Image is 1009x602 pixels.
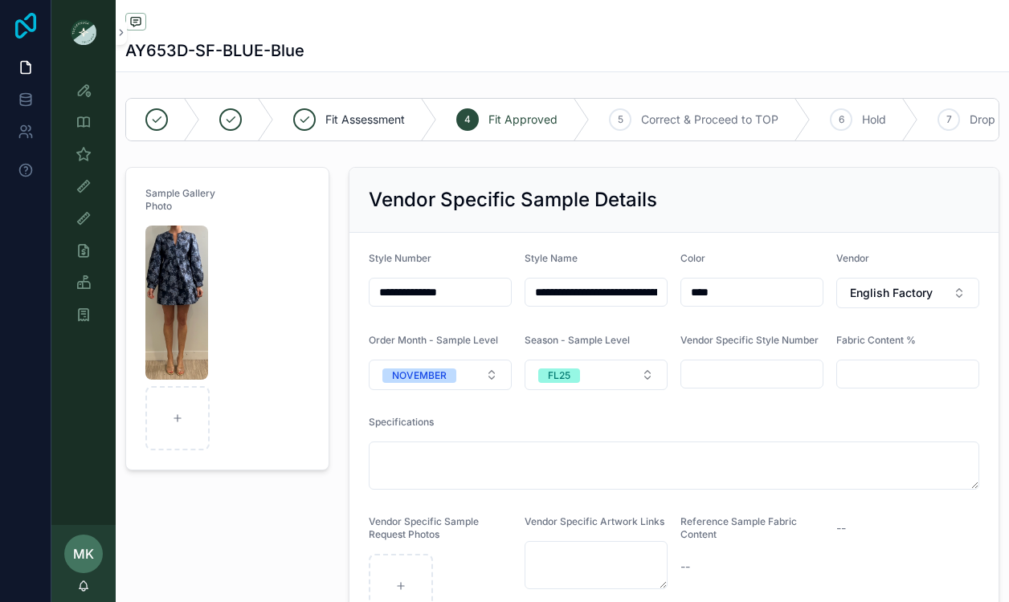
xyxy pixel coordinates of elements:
img: Screenshot-2025-08-11-at-10.40.33-AM.png [145,226,208,380]
span: Vendor Specific Style Number [680,334,819,346]
span: Fabric Content % [836,334,916,346]
span: Sample Gallery Photo [145,187,215,212]
span: 4 [464,113,471,126]
span: 6 [839,113,844,126]
span: Specifications [369,416,434,428]
span: Vendor [836,252,869,264]
span: Style Number [369,252,431,264]
button: Select Button [836,278,979,308]
span: Hold [862,112,886,128]
span: MK [73,544,94,563]
h2: Vendor Specific Sample Details [369,187,657,213]
button: Select Button [525,360,668,390]
span: Vendor Specific Artwork Links [525,515,664,527]
span: Color [680,252,705,264]
div: NOVEMBER [392,368,447,383]
div: FL25 [548,368,570,383]
span: Season - Sample Level [525,334,630,346]
div: scrollable content [51,64,116,350]
h1: AY653D-SF-BLUE-Blue [125,39,304,62]
span: Vendor Specific Sample Request Photos [369,515,479,540]
span: 5 [618,113,623,126]
span: Fit Approved [488,112,558,128]
span: Reference Sample Fabric Content [680,515,797,540]
span: -- [680,559,690,575]
img: App logo [71,19,96,45]
span: -- [836,520,846,536]
span: Correct & Proceed to TOP [641,112,778,128]
span: 7 [946,113,952,126]
span: Drop [970,112,995,128]
span: English Factory [850,285,933,301]
span: Style Name [525,252,578,264]
span: Order Month - Sample Level [369,334,498,346]
button: Select Button [369,360,512,390]
span: Fit Assessment [325,112,405,128]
